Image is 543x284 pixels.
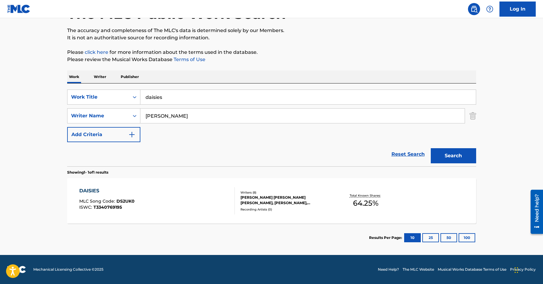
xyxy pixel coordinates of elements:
a: Privacy Policy [510,267,536,272]
button: 10 [404,233,421,242]
img: 9d2ae6d4665cec9f34b9.svg [128,131,136,138]
p: Please review the Musical Works Database [67,56,476,63]
div: DAISIES [79,187,135,194]
iframe: Chat Widget [513,255,543,284]
p: The accuracy and completeness of The MLC's data is determined solely by our Members. [67,27,476,34]
p: It is not an authoritative source for recording information. [67,34,476,41]
span: 64.25 % [353,198,378,209]
button: 50 [440,233,457,242]
a: Musical Works Database Terms of Use [438,267,506,272]
img: logo [7,266,26,273]
iframe: Resource Center [526,187,543,237]
div: Help [484,3,496,15]
a: The MLC Website [403,267,434,272]
a: click here [85,49,108,55]
button: Search [431,148,476,163]
div: [PERSON_NAME] [PERSON_NAME] [PERSON_NAME], [PERSON_NAME], [PERSON_NAME], [PERSON_NAME], [PERSON_N... [240,195,332,206]
a: DAISIESMLC Song Code:DS2UK0ISWC:T3340769195Writers (8)[PERSON_NAME] [PERSON_NAME] [PERSON_NAME], ... [67,178,476,224]
a: Need Help? [378,267,399,272]
p: Showing 1 - 1 of 1 results [67,170,108,175]
p: Results Per Page: [369,235,404,240]
a: Terms of Use [172,57,205,62]
span: T3340769195 [93,204,122,210]
div: Recording Artists ( 0 ) [240,207,332,212]
img: search [470,5,478,13]
span: ISWC : [79,204,93,210]
img: MLC Logo [7,5,31,13]
button: 100 [459,233,475,242]
button: Add Criteria [67,127,140,142]
span: Mechanical Licensing Collective © 2025 [33,267,103,272]
div: Drag [515,261,518,279]
div: Writers ( 8 ) [240,190,332,195]
span: DS2UK0 [116,198,135,204]
a: Log In [499,2,536,17]
div: Writer Name [71,112,126,119]
span: MLC Song Code : [79,198,116,204]
a: Public Search [468,3,480,15]
p: Work [67,70,81,83]
p: Writer [92,70,108,83]
p: Please for more information about the terms used in the database. [67,49,476,56]
img: Delete Criterion [469,108,476,123]
div: Work Title [71,93,126,101]
button: 25 [422,233,439,242]
form: Search Form [67,90,476,166]
p: Publisher [119,70,141,83]
img: help [486,5,493,13]
p: Total Known Shares: [350,193,382,198]
a: Reset Search [388,148,428,161]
